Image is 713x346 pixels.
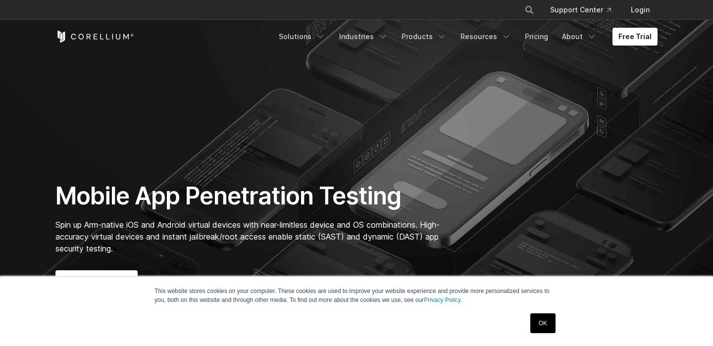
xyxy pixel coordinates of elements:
a: Resources [455,28,517,46]
a: Login [623,1,658,19]
a: Privacy Policy. [424,297,462,303]
button: Search [520,1,538,19]
div: Navigation Menu [512,1,658,19]
a: Industries [333,28,394,46]
span: Spin up Arm-native iOS and Android virtual devices with near-limitless device and OS combinations... [55,220,440,253]
a: Pricing [519,28,554,46]
a: OK [530,313,556,333]
h1: Mobile App Penetration Testing [55,181,450,211]
div: Navigation Menu [273,28,658,46]
a: About [556,28,603,46]
a: Solutions [273,28,331,46]
a: Products [396,28,453,46]
a: Free Trial [612,28,658,46]
a: Corellium Home [55,31,134,43]
a: Support Center [542,1,619,19]
p: This website stores cookies on your computer. These cookies are used to improve your website expe... [154,287,559,304]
